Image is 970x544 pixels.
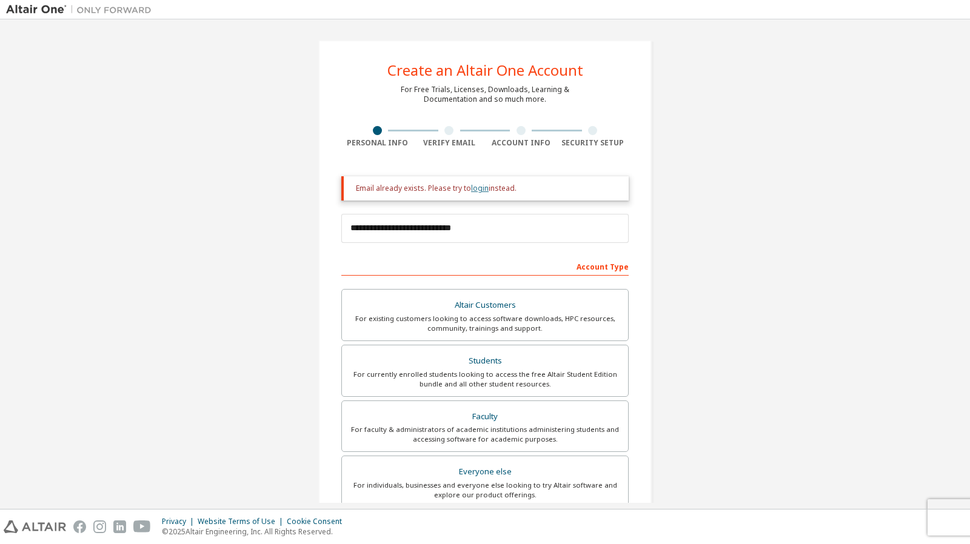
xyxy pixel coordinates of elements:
[557,138,629,148] div: Security Setup
[349,353,621,370] div: Students
[341,256,629,276] div: Account Type
[349,408,621,425] div: Faculty
[401,85,569,104] div: For Free Trials, Licenses, Downloads, Learning & Documentation and so much more.
[349,480,621,500] div: For individuals, businesses and everyone else looking to try Altair software and explore our prod...
[349,297,621,314] div: Altair Customers
[349,425,621,444] div: For faculty & administrators of academic institutions administering students and accessing softwa...
[341,138,413,148] div: Personal Info
[113,520,126,533] img: linkedin.svg
[287,517,349,526] div: Cookie Consent
[198,517,287,526] div: Website Terms of Use
[349,314,621,333] div: For existing customers looking to access software downloads, HPC resources, community, trainings ...
[387,63,583,78] div: Create an Altair One Account
[4,520,66,533] img: altair_logo.svg
[349,463,621,480] div: Everyone else
[73,520,86,533] img: facebook.svg
[413,138,486,148] div: Verify Email
[6,4,158,16] img: Altair One
[133,520,151,533] img: youtube.svg
[356,184,619,193] div: Email already exists. Please try to instead.
[485,138,557,148] div: Account Info
[93,520,106,533] img: instagram.svg
[162,526,349,537] p: © 2025 Altair Engineering, Inc. All Rights Reserved.
[349,370,621,389] div: For currently enrolled students looking to access the free Altair Student Edition bundle and all ...
[162,517,198,526] div: Privacy
[471,183,489,193] a: login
